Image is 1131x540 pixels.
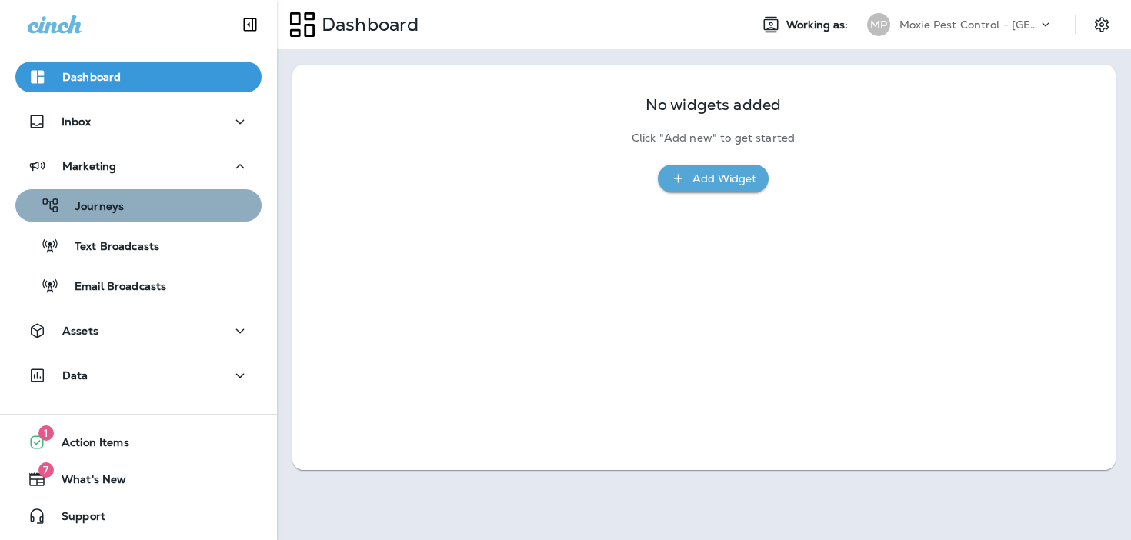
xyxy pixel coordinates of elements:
button: 7What's New [15,464,262,495]
p: Dashboard [62,71,121,83]
button: Add Widget [658,165,769,193]
button: Collapse Sidebar [229,9,272,40]
button: Marketing [15,151,262,182]
span: Support [46,510,105,528]
div: MP [867,13,890,36]
p: Assets [62,325,98,337]
p: Marketing [62,160,116,172]
span: What's New [46,473,126,492]
button: Text Broadcasts [15,229,262,262]
p: No widgets added [646,98,781,112]
span: 1 [38,425,54,441]
span: 7 [38,462,54,478]
p: Moxie Pest Control - [GEOGRAPHIC_DATA] [899,18,1038,31]
button: Data [15,360,262,391]
p: Click "Add new" to get started [632,132,795,145]
button: Settings [1088,11,1116,38]
button: Support [15,501,262,532]
button: Journeys [15,189,262,222]
p: Email Broadcasts [59,280,166,295]
span: Action Items [46,436,129,455]
button: 1Action Items [15,427,262,458]
span: Working as: [786,18,852,32]
p: Journeys [60,200,124,215]
div: Add Widget [692,169,756,188]
p: Text Broadcasts [59,240,159,255]
button: Assets [15,315,262,346]
p: Data [62,369,88,382]
button: Dashboard [15,62,262,92]
p: Inbox [62,115,91,128]
button: Email Broadcasts [15,269,262,302]
button: Inbox [15,106,262,137]
p: Dashboard [315,13,419,36]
